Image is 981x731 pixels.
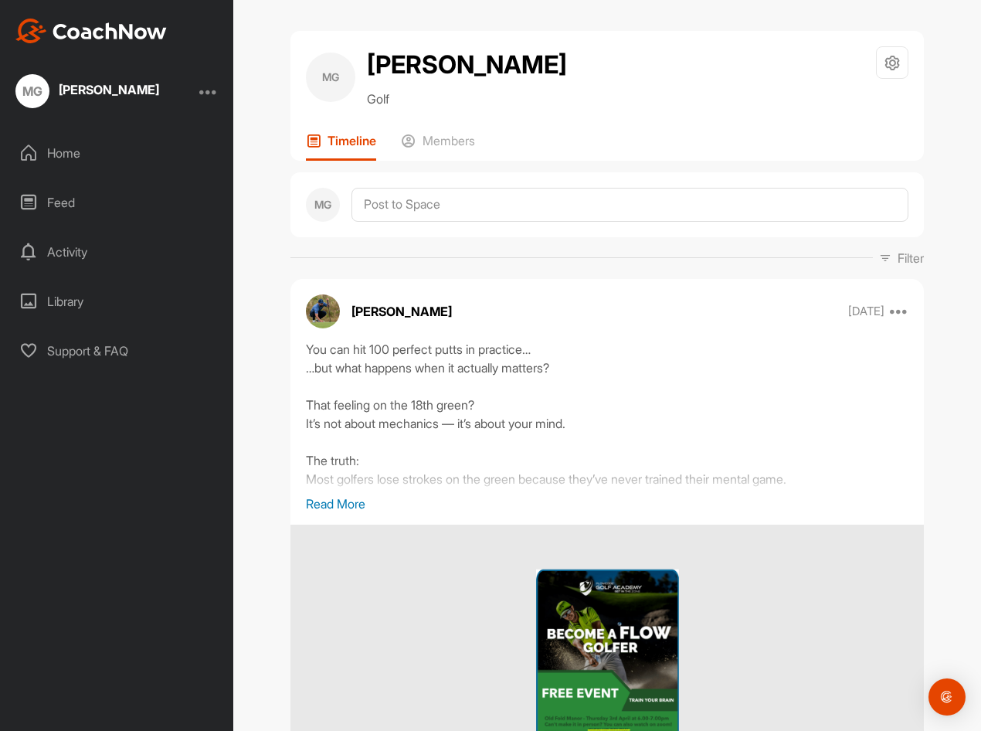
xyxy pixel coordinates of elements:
p: Timeline [328,133,376,148]
p: Read More [306,495,908,513]
div: Open Intercom Messenger [928,678,966,716]
div: Support & FAQ [8,331,226,370]
div: Library [8,282,226,321]
p: [PERSON_NAME] [351,302,452,321]
p: Filter [898,249,924,267]
div: Feed [8,183,226,222]
img: CoachNow [15,19,167,43]
div: MG [306,53,355,102]
img: avatar [306,294,340,328]
div: Activity [8,233,226,271]
div: Home [8,134,226,172]
div: You can hit 100 perfect putts in practice… …but what happens when it actually matters? That feeli... [306,340,908,495]
p: [DATE] [848,304,884,319]
p: Golf [367,90,567,108]
p: Members [423,133,475,148]
h2: [PERSON_NAME] [367,46,567,83]
div: [PERSON_NAME] [59,83,159,96]
div: MG [306,188,340,222]
div: MG [15,74,49,108]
